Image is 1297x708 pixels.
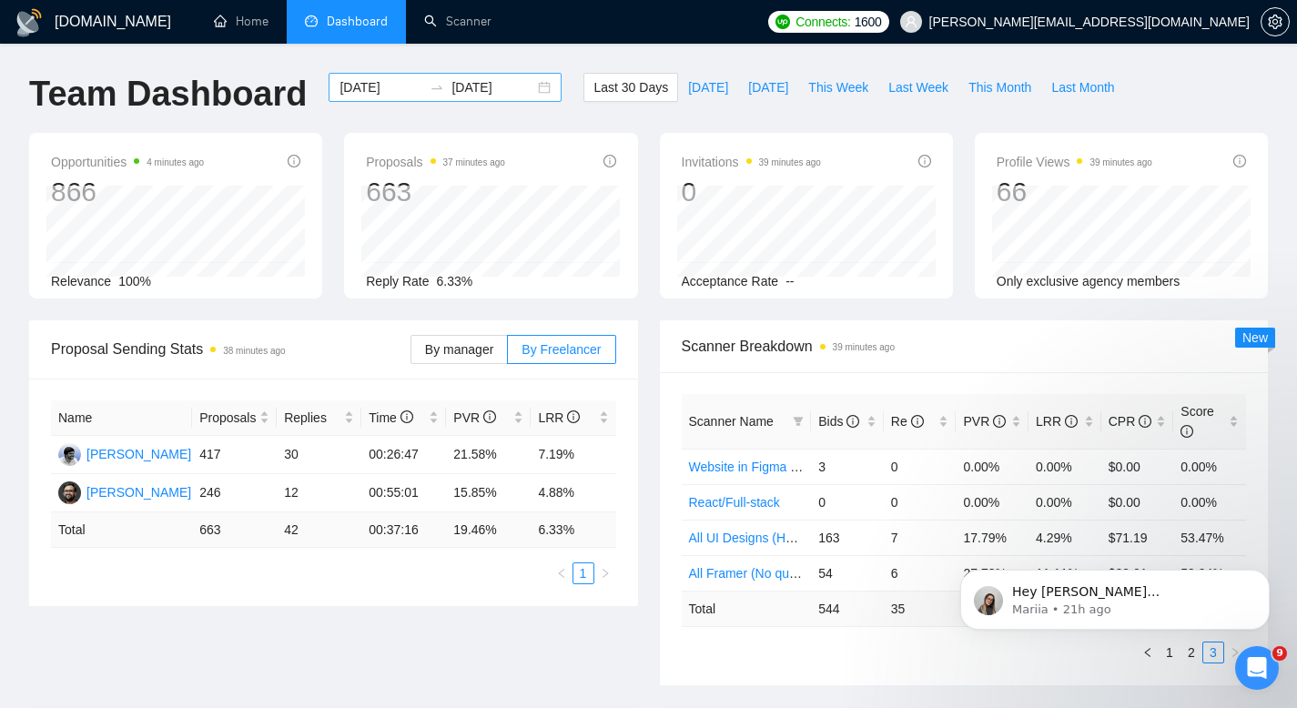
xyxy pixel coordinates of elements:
[573,563,593,583] a: 1
[600,568,611,579] span: right
[556,568,567,579] span: left
[1101,520,1174,555] td: $71.19
[884,520,957,555] td: 7
[58,484,191,499] a: AG[PERSON_NAME]
[1173,449,1246,484] td: 0.00%
[446,474,531,512] td: 15.85%
[1028,520,1101,555] td: 4.29%
[86,482,191,502] div: [PERSON_NAME]
[58,443,81,466] img: SH
[1101,449,1174,484] td: $0.00
[51,175,204,209] div: 866
[884,484,957,520] td: 0
[483,410,496,423] span: info-circle
[443,157,505,167] time: 37 minutes ago
[583,73,678,102] button: Last 30 Days
[738,73,798,102] button: [DATE]
[795,12,850,32] span: Connects:
[425,342,493,357] span: By manager
[1261,15,1290,29] a: setting
[963,414,1006,429] span: PVR
[905,15,917,28] span: user
[453,410,496,425] span: PVR
[682,591,812,626] td: Total
[846,415,859,428] span: info-circle
[603,155,616,167] span: info-circle
[1036,414,1078,429] span: LRR
[891,414,924,429] span: Re
[798,73,878,102] button: This Week
[958,73,1041,102] button: This Month
[51,274,111,288] span: Relevance
[192,512,277,548] td: 663
[58,481,81,504] img: AG
[594,562,616,584] button: right
[1109,414,1151,429] span: CPR
[956,484,1028,520] td: 0.00%
[689,460,876,474] a: Website in Figma (No Questions)
[567,410,580,423] span: info-circle
[366,151,505,173] span: Proposals
[147,157,204,167] time: 4 minutes ago
[366,274,429,288] span: Reply Rate
[446,436,531,474] td: 21.58%
[551,562,573,584] button: left
[1028,449,1101,484] td: 0.00%
[811,591,884,626] td: 544
[51,151,204,173] span: Opportunities
[993,415,1006,428] span: info-circle
[933,531,1297,659] iframe: Intercom notifications message
[956,449,1028,484] td: 0.00%
[1065,415,1078,428] span: info-circle
[361,474,446,512] td: 00:55:01
[58,446,191,460] a: SH[PERSON_NAME]
[369,410,412,425] span: Time
[277,474,361,512] td: 12
[277,436,361,474] td: 30
[361,512,446,548] td: 00:37:16
[1180,425,1193,438] span: info-circle
[911,415,924,428] span: info-circle
[682,151,821,173] span: Invitations
[79,70,314,86] p: Message from Mariia, sent 21h ago
[1261,7,1290,36] button: setting
[51,338,410,360] span: Proposal Sending Stats
[551,562,573,584] li: Previous Page
[430,80,444,95] span: to
[1272,646,1287,661] span: 9
[1089,157,1151,167] time: 39 minutes ago
[15,8,44,37] img: logo
[51,512,192,548] td: Total
[884,555,957,591] td: 6
[29,73,307,116] h1: Team Dashboard
[51,400,192,436] th: Name
[437,274,473,288] span: 6.33%
[1101,484,1174,520] td: $0.00
[689,531,818,545] a: All UI Designs (Hourly)
[811,555,884,591] td: 54
[1051,77,1114,97] span: Last Month
[888,77,948,97] span: Last Week
[1173,484,1246,520] td: 0.00%
[593,77,668,97] span: Last 30 Days
[689,495,780,510] a: React/Full-stack
[968,77,1031,97] span: This Month
[793,416,804,427] span: filter
[400,410,413,423] span: info-circle
[918,155,931,167] span: info-circle
[855,12,882,32] span: 1600
[327,14,388,29] span: Dashboard
[366,175,505,209] div: 663
[689,566,835,581] a: All Framer (No questions)
[277,400,361,436] th: Replies
[1173,520,1246,555] td: 53.47%
[451,77,534,97] input: End date
[522,342,601,357] span: By Freelancer
[682,175,821,209] div: 0
[811,520,884,555] td: 163
[538,410,580,425] span: LRR
[1139,415,1151,428] span: info-circle
[997,274,1180,288] span: Only exclusive agency members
